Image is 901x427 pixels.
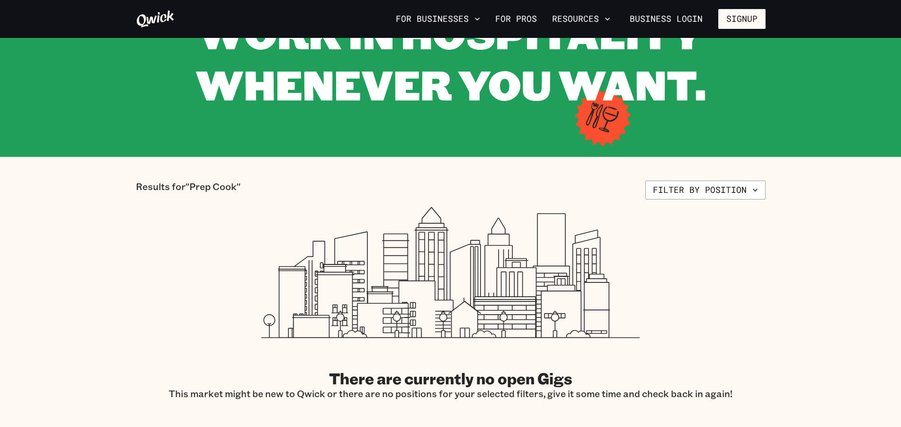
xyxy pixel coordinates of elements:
[169,388,732,400] p: This market might be new to Qwick or there are no positions for your selected filters, give it so...
[622,9,711,29] a: Business Login
[645,181,766,200] button: Filter by position
[169,369,732,388] h2: There are currently no open Gigs
[491,11,541,27] a: For Pros
[392,11,484,27] button: For Businesses
[718,9,766,29] button: Signup
[136,181,241,200] p: Results for "Prep Cook"
[196,6,706,111] span: WORK IN HOSPITALITY WHENEVER YOU WANT.
[548,11,614,27] button: Resources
